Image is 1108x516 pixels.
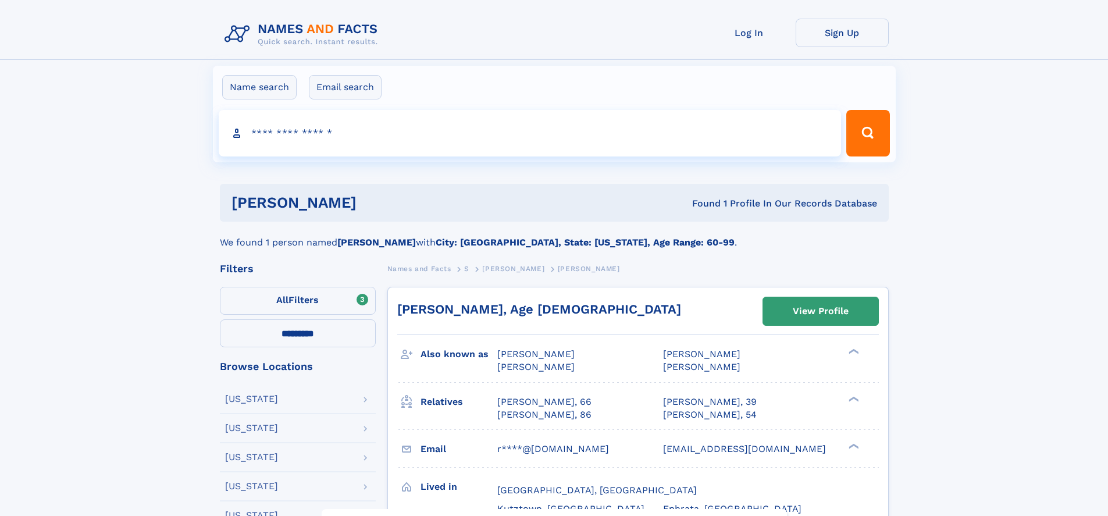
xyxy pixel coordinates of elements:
[231,195,525,210] h1: [PERSON_NAME]
[225,453,278,462] div: [US_STATE]
[796,19,889,47] a: Sign Up
[663,503,801,514] span: Ephrata, [GEOGRAPHIC_DATA]
[497,485,697,496] span: [GEOGRAPHIC_DATA], [GEOGRAPHIC_DATA]
[846,348,860,355] div: ❯
[464,265,469,273] span: S
[421,439,497,459] h3: Email
[225,424,278,433] div: [US_STATE]
[558,265,620,273] span: [PERSON_NAME]
[464,261,469,276] a: S
[703,19,796,47] a: Log In
[276,294,288,305] span: All
[387,261,451,276] a: Names and Facts
[421,477,497,497] h3: Lived in
[219,110,842,156] input: search input
[397,302,681,316] a: [PERSON_NAME], Age [DEMOGRAPHIC_DATA]
[497,408,592,421] a: [PERSON_NAME], 86
[225,482,278,491] div: [US_STATE]
[497,503,644,514] span: Kutztown, [GEOGRAPHIC_DATA]
[663,443,826,454] span: [EMAIL_ADDRESS][DOMAIN_NAME]
[524,197,877,210] div: Found 1 Profile In Our Records Database
[337,237,416,248] b: [PERSON_NAME]
[309,75,382,99] label: Email search
[663,396,757,408] a: [PERSON_NAME], 39
[846,442,860,450] div: ❯
[497,348,575,360] span: [PERSON_NAME]
[663,348,740,360] span: [PERSON_NAME]
[663,408,757,421] a: [PERSON_NAME], 54
[663,361,740,372] span: [PERSON_NAME]
[846,395,860,403] div: ❯
[220,287,376,315] label: Filters
[482,265,544,273] span: [PERSON_NAME]
[220,19,387,50] img: Logo Names and Facts
[497,396,592,408] a: [PERSON_NAME], 66
[793,298,849,325] div: View Profile
[421,344,497,364] h3: Also known as
[846,110,889,156] button: Search Button
[482,261,544,276] a: [PERSON_NAME]
[421,392,497,412] h3: Relatives
[763,297,878,325] a: View Profile
[225,394,278,404] div: [US_STATE]
[497,361,575,372] span: [PERSON_NAME]
[220,361,376,372] div: Browse Locations
[220,222,889,250] div: We found 1 person named with .
[436,237,735,248] b: City: [GEOGRAPHIC_DATA], State: [US_STATE], Age Range: 60-99
[220,264,376,274] div: Filters
[222,75,297,99] label: Name search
